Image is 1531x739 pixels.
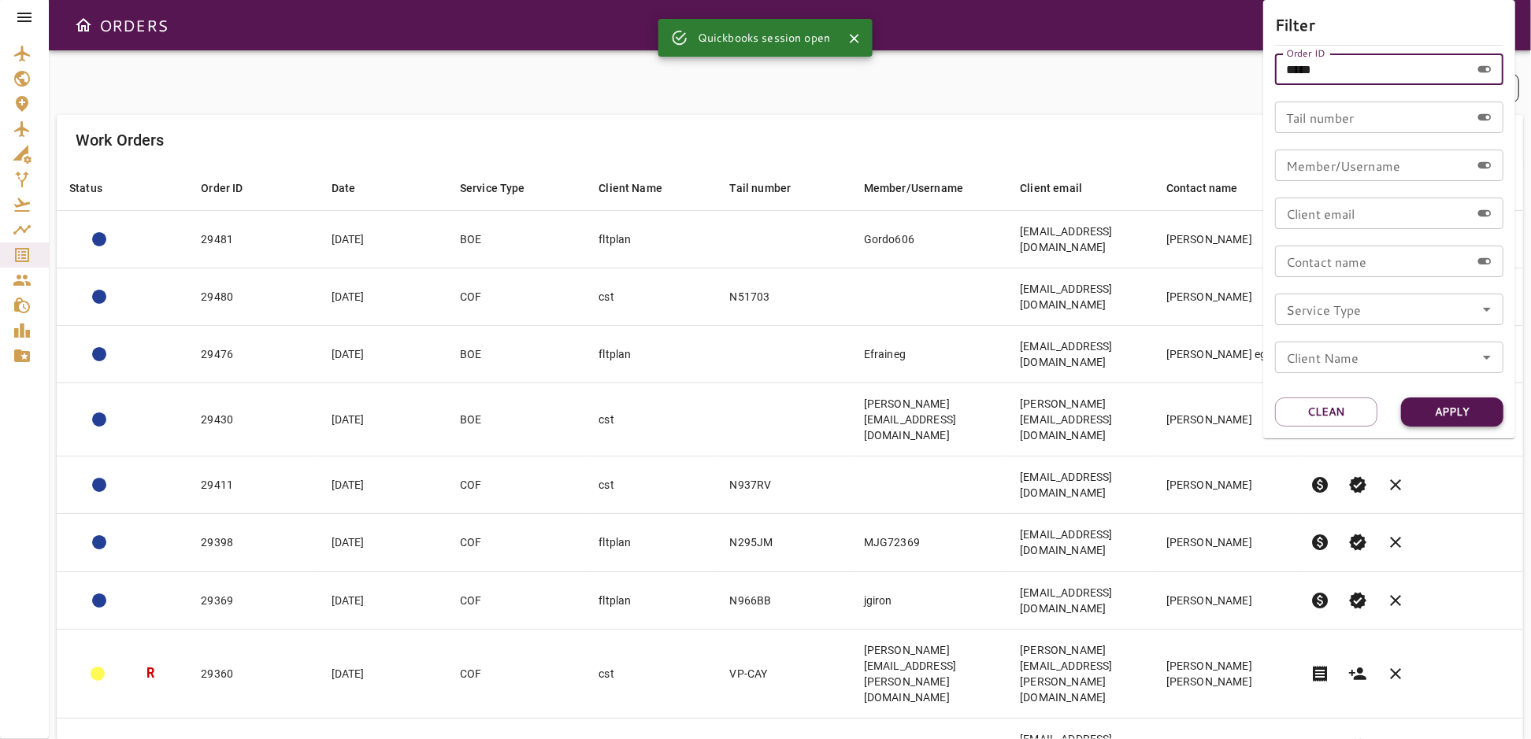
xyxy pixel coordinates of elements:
h6: Filter [1275,12,1503,37]
label: Order ID [1286,46,1325,60]
button: Clean [1275,397,1377,427]
div: Quickbooks session open [698,24,830,52]
button: Open [1476,298,1498,320]
button: Apply [1401,397,1503,427]
button: Open [1476,346,1498,368]
button: Close [843,27,866,50]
